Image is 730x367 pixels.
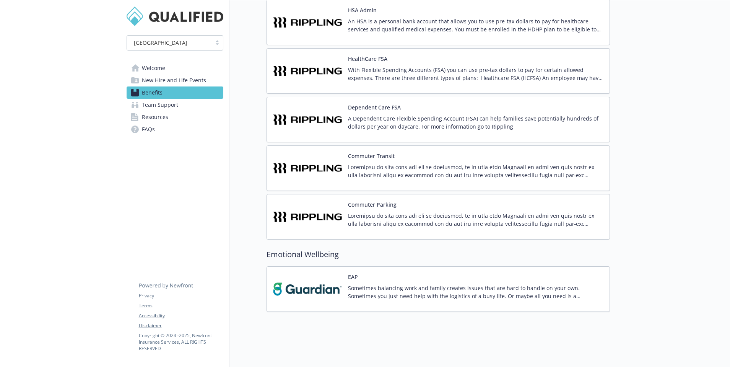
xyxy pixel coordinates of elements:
[127,86,223,99] a: Benefits
[142,99,178,111] span: Team Support
[127,99,223,111] a: Team Support
[139,322,223,329] a: Disclaimer
[348,55,387,63] button: HealthCare FSA
[348,163,603,179] p: Loremipsu do sita cons adi eli se doeiusmod, te in utla etdo Magnaali en admi ven quis nostr ex u...
[348,6,377,14] button: HSA Admin
[142,62,165,74] span: Welcome
[127,62,223,74] a: Welcome
[139,292,223,299] a: Privacy
[273,201,342,233] img: Rippling carrier logo
[142,111,168,123] span: Resources
[267,249,610,260] h2: Emotional Wellbeing
[348,284,603,300] p: Sometimes balancing work and family creates issues that are hard to handle on your own. Sometimes...
[348,201,397,209] button: Commuter Parking
[348,114,603,130] p: A Dependent Care Flexible Spending Account (FSA) can help families save potentially hundreds of d...
[348,273,358,281] button: EAP
[127,123,223,135] a: FAQs
[139,332,223,352] p: Copyright © 2024 - 2025 , Newfront Insurance Services, ALL RIGHTS RESERVED
[348,66,603,82] p: With Flexible Spending Accounts (FSA) you can use pre-tax dollars to pay for certain allowed expe...
[273,6,342,39] img: Rippling carrier logo
[273,152,342,184] img: Rippling carrier logo
[273,103,342,136] img: Rippling carrier logo
[142,123,155,135] span: FAQs
[139,312,223,319] a: Accessibility
[348,17,603,33] p: An HSA is a personal bank account that allows you to use pre-tax dollars to pay for healthcare se...
[142,86,163,99] span: Benefits
[273,55,342,87] img: Rippling carrier logo
[127,74,223,86] a: New Hire and Life Events
[348,212,603,228] p: Loremipsu do sita cons adi eli se doeiusmod, te in utla etdo Magnaali en admi ven quis nostr ex u...
[134,39,187,47] span: [GEOGRAPHIC_DATA]
[131,39,208,47] span: [GEOGRAPHIC_DATA]
[127,111,223,123] a: Resources
[273,273,342,305] img: Guardian carrier logo
[348,152,395,160] button: Commuter Transit
[142,74,206,86] span: New Hire and Life Events
[348,103,401,111] button: Dependent Care FSA
[139,302,223,309] a: Terms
